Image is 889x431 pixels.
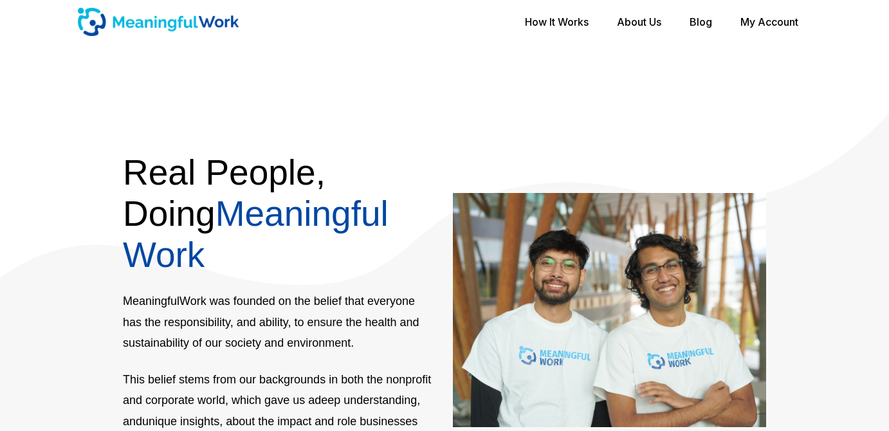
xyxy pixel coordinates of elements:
[123,152,325,192] span: Real People,
[315,394,417,407] span: deep understanding
[123,295,419,349] span: MeaningfulWork was founded on the belief that everyone has the responsibility, and ability, to en...
[617,9,661,35] a: About Us
[78,8,239,36] img: Meaningful Work Logo
[525,9,589,35] a: How It Works
[690,9,712,35] a: Blog
[740,9,798,35] a: My Account
[512,11,811,33] nav: Main menu
[453,193,766,427] img: Rafid and Raaj
[142,415,219,428] span: unique insights
[123,194,389,275] span: Meaningful Work
[123,194,215,234] span: Doing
